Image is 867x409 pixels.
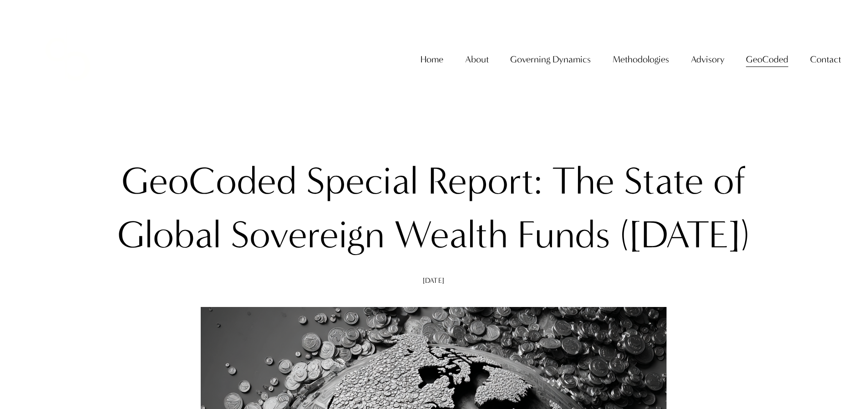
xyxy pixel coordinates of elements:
[613,50,669,69] a: folder dropdown
[810,50,841,69] a: folder dropdown
[691,51,725,68] span: Advisory
[746,50,788,69] a: folder dropdown
[810,51,841,68] span: Contact
[691,50,725,69] a: folder dropdown
[26,17,110,101] img: Christopher Sanchez &amp; Co.
[465,51,489,68] span: About
[112,154,755,262] h1: GeoCoded Special Report: The State of Global Sovereign Wealth Funds ([DATE])
[510,50,591,69] a: folder dropdown
[465,50,489,69] a: folder dropdown
[746,51,788,68] span: GeoCoded
[510,51,591,68] span: Governing Dynamics
[613,51,669,68] span: Methodologies
[421,50,443,69] a: Home
[423,276,444,285] span: [DATE]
